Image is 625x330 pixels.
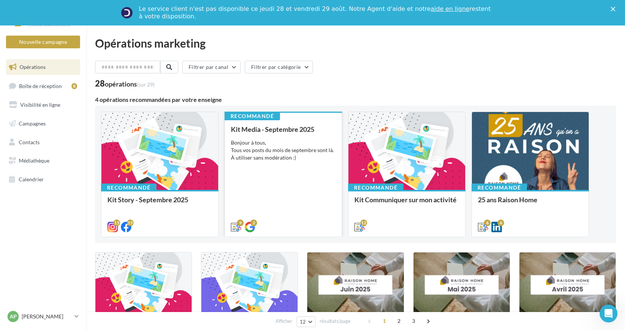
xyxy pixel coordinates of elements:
span: 25 ans Raison Home [478,196,537,204]
span: Contacts [19,139,40,145]
p: [PERSON_NAME] [22,313,71,320]
a: AP [PERSON_NAME] [6,309,80,324]
a: Boîte de réception8 [4,78,82,94]
a: Campagnes [4,116,82,131]
div: Recommandé [348,184,403,192]
span: Campagnes [19,120,46,127]
div: Recommandé [472,184,527,192]
span: résultats/page [320,318,351,325]
span: Calendrier [19,176,44,182]
div: 15 [127,220,134,226]
button: Filtrer par canal [182,61,241,73]
span: Visibilité en ligne [20,102,60,108]
div: 6 [497,220,504,226]
div: 6 [484,220,491,226]
span: Boîte de réception [19,82,62,89]
div: 9 [237,220,244,226]
iframe: Intercom live chat [600,305,618,323]
div: 8 [71,83,77,89]
div: Fermer [611,7,618,11]
span: Kit Communiquer sur mon activité [354,196,457,204]
span: 2 [393,315,405,327]
div: 15 [113,220,120,226]
span: Opérations [19,64,46,70]
span: AP [10,313,17,320]
a: aide en ligne [431,5,469,12]
a: Contacts [4,134,82,150]
span: Kit Media - Septembre 2025 [231,125,314,133]
img: Profile image for Service-Client [121,7,133,19]
div: Recommandé [225,112,280,120]
a: Opérations [4,59,82,75]
a: Visibilité en ligne [4,97,82,113]
span: (sur 29) [137,81,155,88]
button: 12 [296,317,315,327]
span: 1 [378,315,390,327]
span: 12 [300,319,306,325]
div: Bonjour à tous, Tous vos posts du mois de septembre sont là. À utiliser sans modération :) [231,139,336,161]
div: 4 opérations recommandées par votre enseigne [95,97,616,103]
div: 2 [250,220,257,226]
button: Filtrer par catégorie [245,61,313,73]
span: Afficher [275,318,292,325]
button: Nouvelle campagne [6,36,80,48]
div: 12 [360,220,367,226]
span: Kit Story - Septembre 2025 [107,196,188,204]
div: Opérations marketing [95,37,616,49]
span: Médiathèque [19,157,49,164]
div: 28 [95,79,155,88]
a: Médiathèque [4,153,82,169]
a: Calendrier [4,172,82,187]
div: Le service client n'est pas disponible ce jeudi 28 et vendredi 29 août. Notre Agent d'aide et not... [139,5,492,20]
div: opérations [105,81,155,87]
div: Recommandé [101,184,156,192]
span: 3 [408,315,420,327]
